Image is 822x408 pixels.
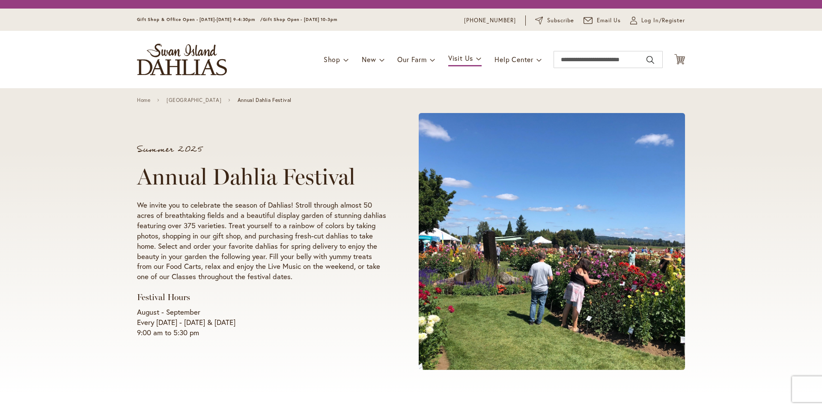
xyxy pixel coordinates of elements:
[464,16,516,25] a: [PHONE_NUMBER]
[362,55,376,64] span: New
[137,200,386,282] p: We invite you to celebrate the season of Dahlias! Stroll through almost 50 acres of breathtaking ...
[263,17,337,22] span: Gift Shop Open - [DATE] 10-3pm
[137,97,150,103] a: Home
[646,53,654,67] button: Search
[137,17,263,22] span: Gift Shop & Office Open - [DATE]-[DATE] 9-4:30pm /
[494,55,533,64] span: Help Center
[137,292,386,303] h3: Festival Hours
[397,55,426,64] span: Our Farm
[167,97,221,103] a: [GEOGRAPHIC_DATA]
[324,55,340,64] span: Shop
[238,97,292,103] span: Annual Dahlia Festival
[137,164,386,190] h1: Annual Dahlia Festival
[137,145,386,154] p: Summer 2025
[448,54,473,63] span: Visit Us
[137,307,386,338] p: August - September Every [DATE] - [DATE] & [DATE] 9:00 am to 5:30 pm
[597,16,621,25] span: Email Us
[641,16,685,25] span: Log In/Register
[584,16,621,25] a: Email Us
[137,44,227,75] a: store logo
[630,16,685,25] a: Log In/Register
[547,16,574,25] span: Subscribe
[535,16,574,25] a: Subscribe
